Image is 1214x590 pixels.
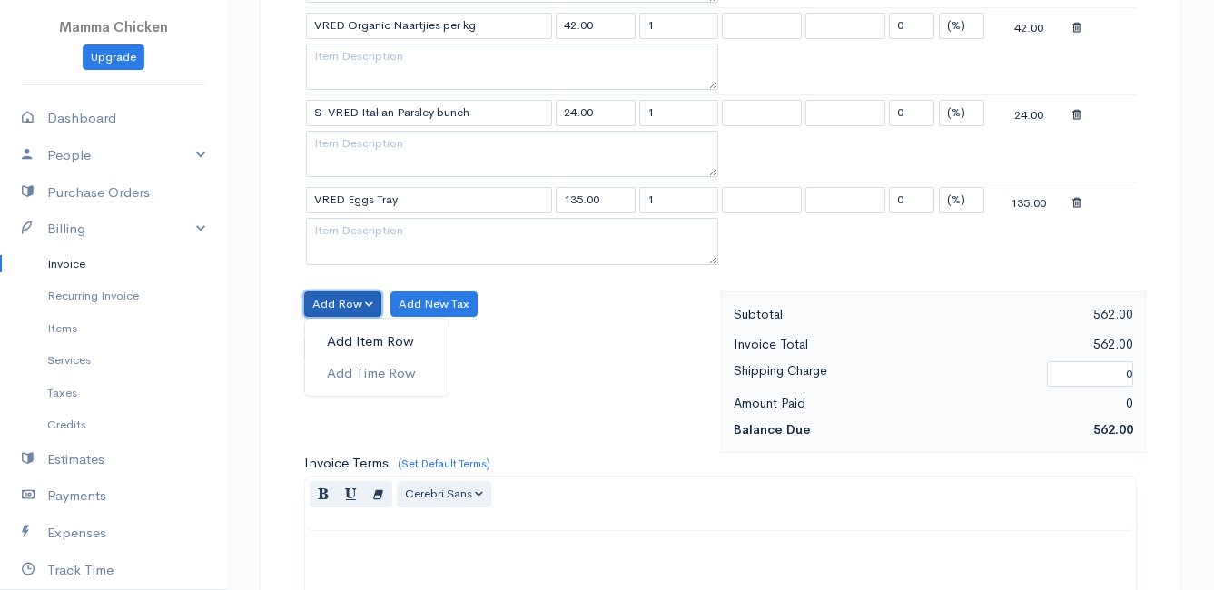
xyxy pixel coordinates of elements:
[364,481,392,507] button: Remove Font Style (CTRL+\)
[304,453,389,474] label: Invoice Terms
[390,291,478,318] button: Add New Tax
[310,481,338,507] button: Bold (CTRL+B)
[304,291,381,318] button: Add Row
[398,457,490,471] a: (Set Default Terms)
[734,421,811,438] strong: Balance Due
[725,333,933,356] div: Invoice Total
[306,13,552,39] input: Item Name
[933,333,1142,356] div: 562.00
[725,359,1038,389] div: Shipping Charge
[397,481,491,507] button: Font Family
[306,100,552,126] input: Item Name
[1093,421,1133,438] span: 562.00
[933,392,1142,415] div: 0
[933,303,1142,326] div: 562.00
[725,392,933,415] div: Amount Paid
[337,481,365,507] button: Underline (CTRL+U)
[305,326,449,358] a: Add Item Row
[83,44,144,71] a: Upgrade
[725,303,933,326] div: Subtotal
[305,357,449,388] a: Add Time Row
[405,486,472,501] span: Cerebri Sans
[989,15,1069,37] div: 42.00
[989,102,1069,124] div: 24.00
[306,187,552,213] input: Item Name
[989,190,1069,212] div: 135.00
[59,18,168,35] span: Mamma Chicken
